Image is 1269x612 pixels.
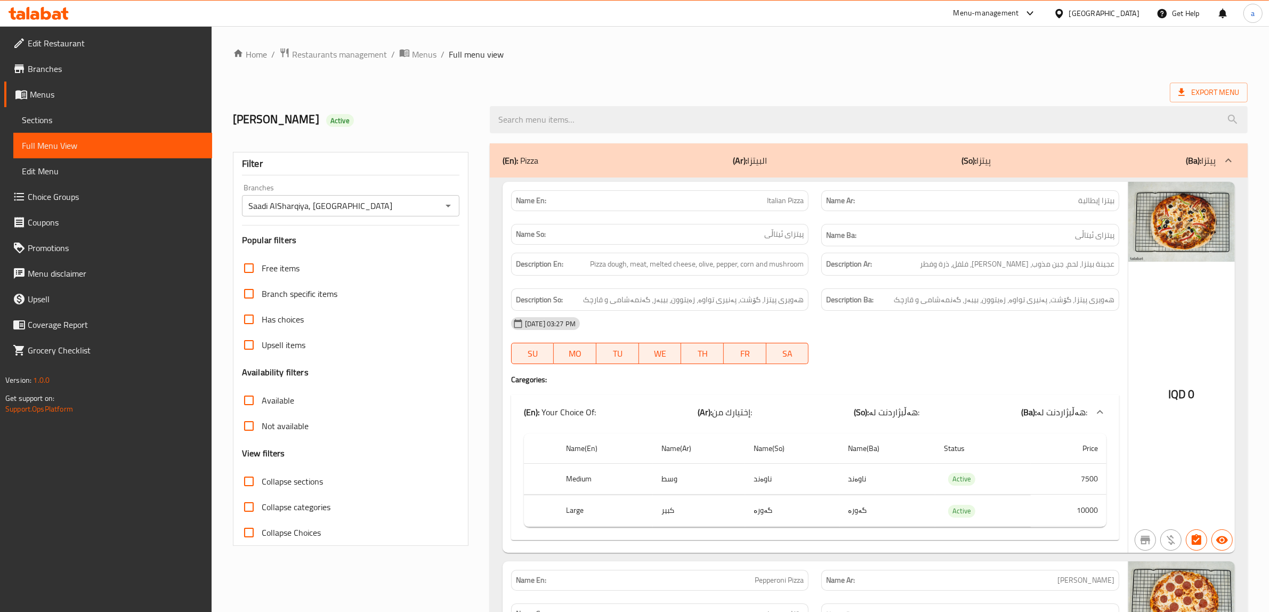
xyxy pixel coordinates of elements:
[1031,433,1106,464] th: Price
[511,343,554,364] button: SU
[511,429,1119,540] div: (En): Pizza(Ar):البيتزا(So):پیتزا(Ba):پیتزا
[557,495,653,527] th: Large
[755,575,804,586] span: Pepperoni Pizza
[28,190,204,203] span: Choice Groups
[869,404,919,420] span: هەڵبژاردنت لە:
[766,343,809,364] button: SA
[242,234,459,246] h3: Popular filters
[242,152,459,175] div: Filter
[13,107,212,133] a: Sections
[4,56,212,82] a: Branches
[490,143,1248,178] div: (En): Pizza(Ar):البيتزا(So):پیتزا(Ba):پیتزا
[326,116,354,126] span: Active
[826,293,874,307] strong: Description Ba:
[4,82,212,107] a: Menus
[1021,404,1037,420] b: (Ba):
[1135,529,1156,551] button: Not branch specific item
[1170,83,1248,102] span: Export Menu
[698,404,712,420] b: (Ar):
[13,158,212,184] a: Edit Menu
[1168,384,1186,405] span: IQD
[1186,152,1201,168] b: (Ba):
[724,343,766,364] button: FR
[1128,182,1235,262] img: Italian_Pizza638930286579809045.jpg
[242,366,309,379] h3: Availability filters
[935,433,1031,464] th: Status
[33,373,50,387] span: 1.0.0
[1031,463,1106,495] td: 7500
[441,198,456,213] button: Open
[557,433,653,464] th: Name(En)
[733,152,747,168] b: (Ar):
[840,495,935,527] td: گەورە
[643,346,677,361] span: WE
[962,154,991,167] p: پیتزا
[601,346,635,361] span: TU
[962,152,977,168] b: (So):
[653,463,745,495] td: وسط
[685,346,720,361] span: TH
[554,343,596,364] button: MO
[279,47,387,61] a: Restaurants management
[653,495,745,527] td: كبير
[233,47,1248,61] nav: breadcrumb
[826,257,872,271] strong: Description Ar:
[441,48,444,61] li: /
[28,241,204,254] span: Promotions
[1031,495,1106,527] td: 10000
[503,154,538,167] p: Pizza
[516,346,550,361] span: SU
[28,37,204,50] span: Edit Restaurant
[5,373,31,387] span: Version:
[826,575,855,586] strong: Name Ar:
[4,337,212,363] a: Grocery Checklist
[262,475,323,488] span: Collapse sections
[262,313,304,326] span: Has choices
[262,526,321,539] span: Collapse Choices
[524,433,1106,527] table: choices table
[28,318,204,331] span: Coverage Report
[840,433,935,464] th: Name(Ba)
[516,293,563,307] strong: Description So:
[292,48,387,61] span: Restaurants management
[557,463,653,495] th: Medium
[4,235,212,261] a: Promotions
[28,293,204,305] span: Upsell
[728,346,762,361] span: FR
[13,133,212,158] a: Full Menu View
[516,257,563,271] strong: Description En:
[22,114,204,126] span: Sections
[745,463,839,495] td: ناوەند
[28,344,204,357] span: Grocery Checklist
[516,195,546,206] strong: Name En:
[5,402,73,416] a: Support.OpsPlatform
[826,229,856,242] strong: Name Ba:
[233,111,477,127] h2: [PERSON_NAME]
[1078,195,1114,206] span: بيتزا إيطالية
[524,406,596,418] p: Your Choice Of:
[745,495,839,527] td: گەورە
[1160,529,1182,551] button: Purchased item
[490,106,1248,133] input: search
[262,287,337,300] span: Branch specific items
[948,505,975,517] span: Active
[511,374,1119,385] h4: Caregories:
[733,154,767,167] p: البيتزا
[583,293,804,307] span: هەویری پیتزا، گۆشت، پەنیری تواوە، زەیتوون، بیبەر، گەنمەشامی و قارچک
[1037,404,1087,420] span: هەڵبژاردنت لە:
[4,286,212,312] a: Upsell
[590,257,804,271] span: Pizza dough, meat, melted cheese, olive, pepper, corn and mushroom
[1178,86,1239,99] span: Export Menu
[326,114,354,127] div: Active
[22,139,204,152] span: Full Menu View
[449,48,504,61] span: Full menu view
[4,261,212,286] a: Menu disclaimer
[1075,229,1114,242] span: پیتزای ئیتاڵی
[511,395,1119,429] div: (En): Your Choice Of:(Ar):إختيارك من:(So):هەڵبژاردنت لە:(Ba):هەڵبژاردنت لە:
[4,312,212,337] a: Coverage Report
[1186,529,1207,551] button: Has choices
[399,47,437,61] a: Menus
[948,473,975,486] div: Active
[503,152,518,168] b: (En):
